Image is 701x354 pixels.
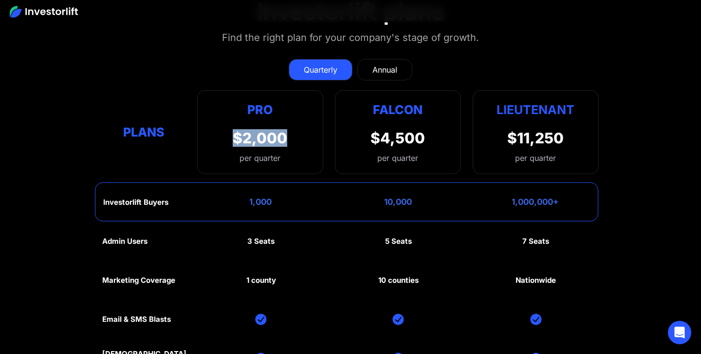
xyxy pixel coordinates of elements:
div: Investorlift Buyers [103,198,168,207]
div: Pro [233,100,287,119]
div: per quarter [377,152,418,164]
div: $2,000 [233,129,287,147]
div: 3 Seats [247,237,275,246]
div: 5 Seats [385,237,412,246]
div: Falcon [373,100,423,119]
div: Open Intercom Messenger [668,321,691,344]
div: per quarter [233,152,287,164]
div: Marketing Coverage [102,276,175,285]
div: Admin Users [102,237,148,246]
div: Plans [102,122,185,141]
div: Find the right plan for your company's stage of growth. [222,30,479,45]
div: Quarterly [304,64,337,76]
strong: Lieutenant [497,102,574,117]
div: 1 county [246,276,276,285]
div: per quarter [515,152,556,164]
div: Annual [372,64,397,76]
div: 10 counties [378,276,419,285]
div: 10,000 [384,197,412,207]
div: 1,000 [249,197,272,207]
div: Nationwide [516,276,556,285]
div: $11,250 [507,129,564,147]
div: Email & SMS Blasts [102,315,171,324]
div: 1,000,000+ [512,197,559,207]
div: 7 Seats [522,237,549,246]
div: $4,500 [370,129,425,147]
